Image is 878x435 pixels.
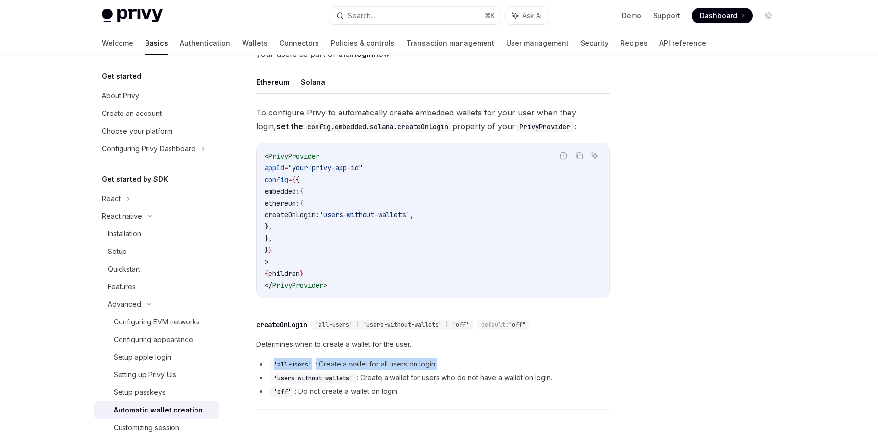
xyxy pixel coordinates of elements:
span: { [300,187,304,196]
img: light logo [102,9,163,23]
a: Policies & controls [331,31,394,55]
span: Dashboard [700,11,737,21]
div: Features [108,281,136,293]
div: React [102,193,121,205]
div: Automatic wallet creation [114,404,203,416]
span: { [300,199,304,207]
span: ethereum: [265,199,300,207]
a: Setup passkeys [94,384,219,401]
a: Choose your platform [94,122,219,140]
div: Setting up Privy UIs [114,369,176,381]
span: < [265,152,268,160]
a: About Privy [94,87,219,105]
h5: Get started by SDK [102,173,168,185]
button: Ask AI [588,149,601,162]
span: }, [265,234,272,243]
span: "off" [509,321,526,329]
span: config [265,175,288,184]
a: Dashboard [692,8,753,23]
div: Advanced [108,298,141,310]
button: Report incorrect code [557,149,570,162]
div: Setup [108,246,127,257]
span: }, [265,222,272,231]
span: default: [481,321,509,329]
div: Installation [108,228,141,240]
span: embedded: [265,187,300,196]
span: , [410,210,414,219]
span: = [284,163,288,172]
span: children [268,269,300,278]
strong: set the [276,121,452,131]
span: Determines when to create a wallet for the user. [256,339,610,350]
span: > [323,281,327,290]
span: { [292,175,296,184]
span: = [288,175,292,184]
div: Configuring appearance [114,334,193,345]
button: Toggle dark mode [760,8,776,23]
a: Setting up Privy UIs [94,366,219,384]
a: Demo [622,11,641,21]
button: Solana [301,70,325,93]
span: appId [265,163,284,172]
a: Security [581,31,609,55]
a: Configuring EVM networks [94,313,219,331]
a: Recipes [620,31,648,55]
li: : Create a wallet for users who do not have a wallet on login. [256,372,610,384]
a: Wallets [242,31,268,55]
span: 'users-without-wallets' [319,210,410,219]
a: Features [94,278,219,296]
span: PrivyProvider [272,281,323,290]
span: Ask AI [522,11,542,21]
code: PrivyProvider [515,121,574,132]
li: : Create a wallet for all users on login. [256,358,610,370]
span: } [268,246,272,254]
code: config.embedded.solana.createOnLogin [303,121,452,132]
span: } [265,246,268,254]
div: Quickstart [108,263,140,275]
div: Search... [348,10,375,22]
a: API reference [659,31,706,55]
button: Ethereum [256,70,289,93]
a: Authentication [180,31,230,55]
a: Welcome [102,31,133,55]
div: Choose your platform [102,125,172,137]
div: Configuring Privy Dashboard [102,143,195,155]
span: } [300,269,304,278]
code: 'all-users' [270,360,316,369]
button: Ask AI [506,7,549,24]
span: 'all-users' | 'users-without-wallets' | 'off' [315,321,469,329]
div: Setup passkeys [114,387,166,398]
a: User management [506,31,569,55]
code: 'off' [270,387,295,397]
code: 'users-without-wallets' [270,373,357,383]
div: createOnLogin [256,320,307,330]
a: Setup apple login [94,348,219,366]
a: Configuring appearance [94,331,219,348]
span: "your-privy-app-id" [288,163,363,172]
a: Quickstart [94,260,219,278]
a: Connectors [279,31,319,55]
h5: Get started [102,70,141,82]
span: </ [265,281,272,290]
a: Setup [94,243,219,260]
li: : Do not create a wallet on login. [256,386,610,397]
a: Create an account [94,105,219,122]
span: createOnLogin: [265,210,319,219]
div: Setup apple login [114,351,171,363]
span: { [265,269,268,278]
div: React native [102,210,142,222]
div: About Privy [102,90,139,102]
a: Transaction management [406,31,494,55]
a: Basics [145,31,168,55]
span: { [296,175,300,184]
button: Search...⌘K [329,7,501,24]
div: Create an account [102,108,162,119]
span: PrivyProvider [268,152,319,160]
button: Copy the contents from the code block [573,149,585,162]
div: Configuring EVM networks [114,316,200,328]
span: > [265,257,268,266]
span: To configure Privy to automatically create embedded wallets for your user when they login, proper... [256,106,610,133]
span: ⌘ K [485,12,495,20]
a: Installation [94,225,219,243]
a: Automatic wallet creation [94,401,219,419]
